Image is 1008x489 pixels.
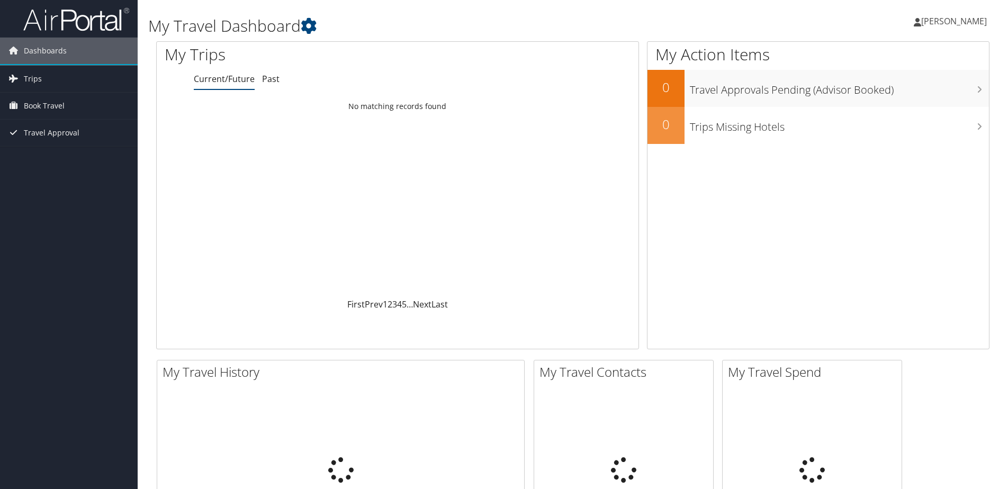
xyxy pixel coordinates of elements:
[914,5,997,37] a: [PERSON_NAME]
[647,107,989,144] a: 0Trips Missing Hotels
[431,298,448,310] a: Last
[163,363,524,381] h2: My Travel History
[148,15,714,37] h1: My Travel Dashboard
[24,93,65,119] span: Book Travel
[365,298,383,310] a: Prev
[23,7,129,32] img: airportal-logo.png
[647,78,685,96] h2: 0
[157,97,638,116] td: No matching records found
[690,114,989,134] h3: Trips Missing Hotels
[24,120,79,146] span: Travel Approval
[388,298,392,310] a: 2
[690,77,989,97] h3: Travel Approvals Pending (Advisor Booked)
[24,66,42,92] span: Trips
[165,43,430,66] h1: My Trips
[647,70,989,107] a: 0Travel Approvals Pending (Advisor Booked)
[647,115,685,133] h2: 0
[539,363,713,381] h2: My Travel Contacts
[647,43,989,66] h1: My Action Items
[383,298,388,310] a: 1
[413,298,431,310] a: Next
[262,73,280,85] a: Past
[921,15,987,27] span: [PERSON_NAME]
[402,298,407,310] a: 5
[397,298,402,310] a: 4
[392,298,397,310] a: 3
[407,298,413,310] span: …
[24,38,67,64] span: Dashboards
[728,363,902,381] h2: My Travel Spend
[194,73,255,85] a: Current/Future
[347,298,365,310] a: First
